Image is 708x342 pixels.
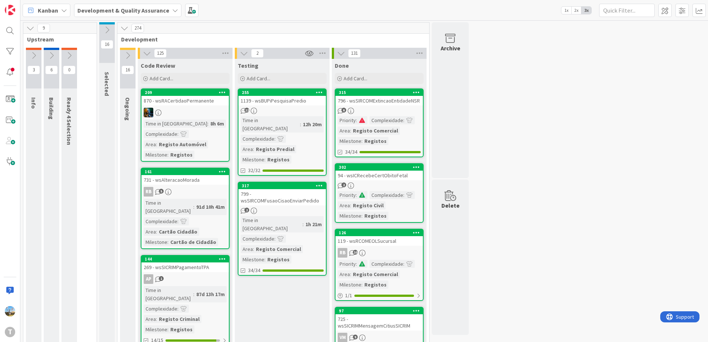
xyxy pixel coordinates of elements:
[335,164,423,171] div: 302
[144,199,193,215] div: Time in [GEOGRAPHIC_DATA]
[144,108,153,117] img: JC
[248,266,260,274] span: 34/34
[253,145,254,153] span: :
[194,290,227,298] div: 87d 13h 17m
[157,315,201,323] div: Registo Criminal
[101,40,113,49] span: 16
[168,238,218,246] div: Cartão de Cidadão
[338,127,350,135] div: Area
[30,97,37,109] span: Info
[339,230,423,235] div: 126
[167,151,168,159] span: :
[193,203,194,211] span: :
[350,201,351,209] span: :
[144,238,167,246] div: Milestone
[338,201,350,209] div: Area
[264,255,265,264] span: :
[363,281,388,289] div: Registos
[335,229,423,246] div: 126119 - wsRCOMEOLSucursal
[27,66,40,74] span: 3
[144,274,153,284] div: AP
[238,182,327,276] a: 317799 - wsSIRCOMFusaoCisaoEnviarPedidoTime in [GEOGRAPHIC_DATA]:1h 21mComplexidade:Area:Registo ...
[339,165,423,170] div: 302
[177,217,178,225] span: :
[103,72,111,96] span: Selected
[241,145,253,153] div: Area
[335,314,423,331] div: 725 - wsSICRIMMensagemCitiusSICRIM
[351,127,400,135] div: Registo Comercial
[5,5,15,15] img: Visit kanbanzone.com
[141,168,230,249] a: 161731 - wsAlteracaoMoradaRBTime in [GEOGRAPHIC_DATA]:91d 10h 41mComplexidade:Area:Cartão Cidadão...
[141,168,229,175] div: 161
[156,315,157,323] span: :
[247,75,270,82] span: Add Card...
[335,89,423,96] div: 315
[599,4,655,17] input: Quick Filter...
[241,245,253,253] div: Area
[144,228,156,236] div: Area
[156,228,157,236] span: :
[168,325,194,333] div: Registos
[344,75,367,82] span: Add Card...
[238,62,258,69] span: Testing
[361,212,363,220] span: :
[27,36,87,43] span: Upstream
[581,7,591,14] span: 3x
[194,203,227,211] div: 91d 10h 41m
[335,163,424,223] a: 30294 - wsICRecebeCertObitoFetalPriority:Complexidade:Area:Registo CivilMilestone:Registos
[335,229,423,236] div: 126
[145,90,229,95] div: 209
[141,62,175,69] span: Code Review
[264,155,265,164] span: :
[238,189,326,205] div: 799 - wsSIRCOMFusaoCisaoEnviarPedido
[177,130,178,138] span: :
[341,108,346,113] span: 6
[338,260,356,268] div: Priority
[238,96,326,105] div: 1139 - wsBUPiPesquisaPredio
[338,248,347,258] div: RB
[338,116,356,124] div: Priority
[241,116,300,133] div: Time in [GEOGRAPHIC_DATA]
[242,183,326,188] div: 317
[335,236,423,246] div: 119 - wsRCOMEOLSucursal
[571,7,581,14] span: 2x
[361,137,363,145] span: :
[370,191,403,199] div: Complexidade
[253,245,254,253] span: :
[157,228,199,236] div: Cartão Cidadão
[16,1,34,10] span: Support
[145,169,229,174] div: 161
[335,248,423,258] div: RB
[441,201,460,210] div: Delete
[238,89,326,96] div: 255
[241,255,264,264] div: Milestone
[157,140,208,148] div: Registo Automóvel
[144,140,156,148] div: Area
[356,260,357,268] span: :
[338,281,361,289] div: Milestone
[177,305,178,313] span: :
[145,256,229,262] div: 144
[341,182,346,187] span: 2
[251,49,264,58] span: 2
[351,201,385,209] div: Registo Civil
[338,270,350,278] div: Area
[238,182,326,189] div: 317
[144,187,153,197] div: RB
[339,308,423,313] div: 97
[150,75,173,82] span: Add Card...
[335,96,423,105] div: 796 - wsSIRCOMExtincaoEntidadeNSR
[244,208,249,212] span: 2
[300,120,301,128] span: :
[193,290,194,298] span: :
[208,120,226,128] div: 8h 6m
[241,155,264,164] div: Milestone
[363,137,388,145] div: Registos
[254,245,303,253] div: Registo Comercial
[353,335,358,339] span: 9
[370,260,403,268] div: Complexidade
[141,187,229,197] div: RB
[45,66,58,74] span: 6
[141,168,229,185] div: 161731 - wsAlteracaoMorada
[141,262,229,272] div: 269 - wsSICRIMPagamentoTPA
